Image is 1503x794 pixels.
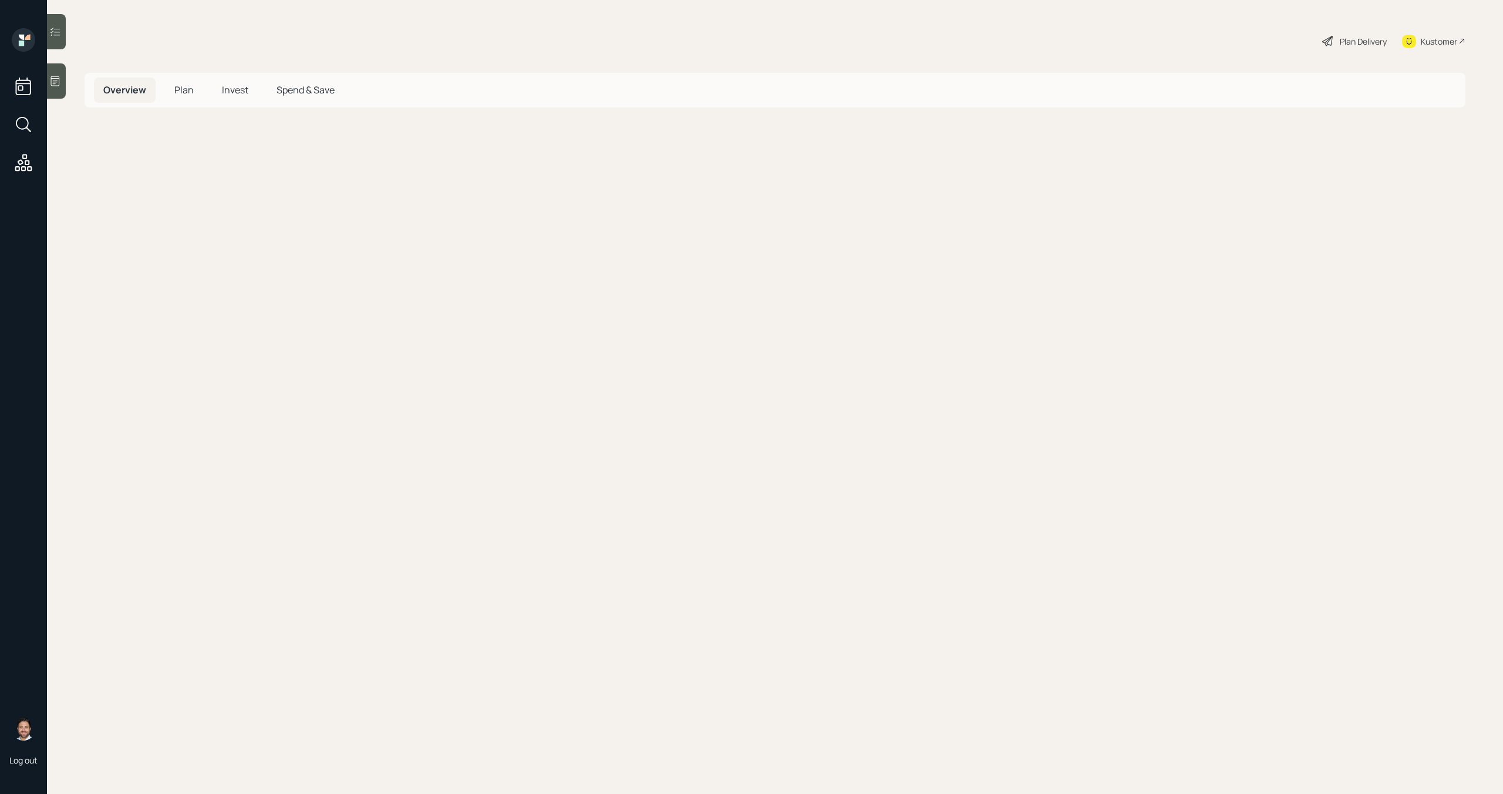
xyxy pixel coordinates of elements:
div: Kustomer [1421,35,1457,48]
span: Overview [103,83,146,96]
div: Log out [9,755,38,766]
div: Plan Delivery [1340,35,1387,48]
img: michael-russo-headshot.png [12,717,35,741]
span: Invest [222,83,248,96]
span: Spend & Save [277,83,335,96]
span: Plan [174,83,194,96]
